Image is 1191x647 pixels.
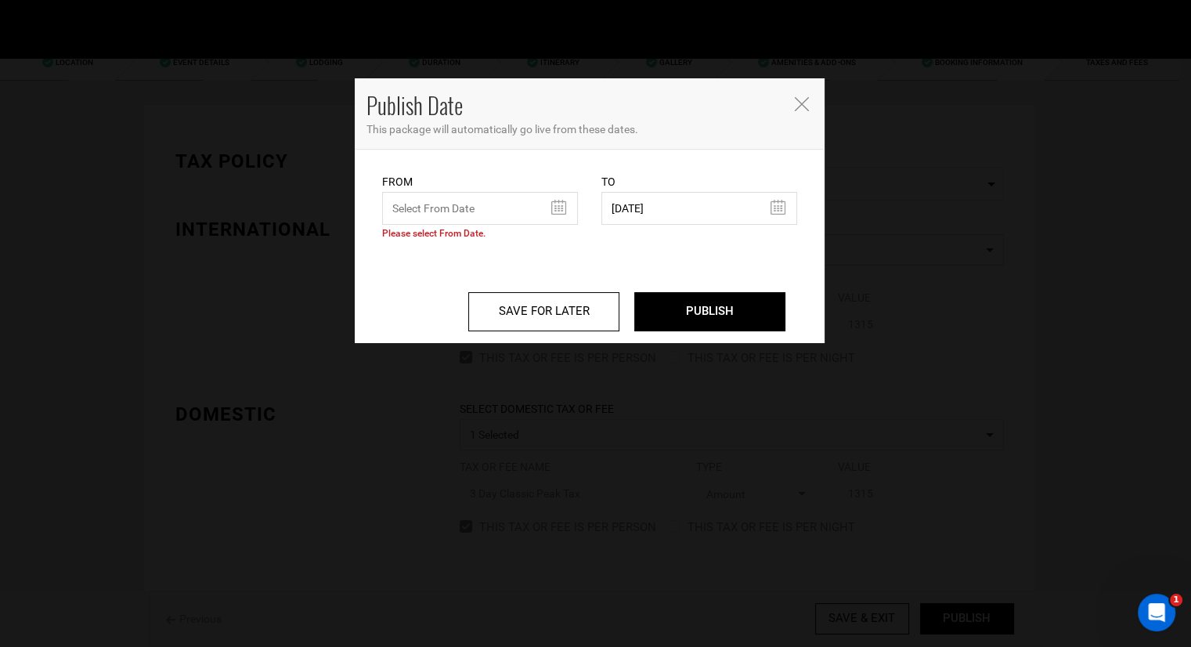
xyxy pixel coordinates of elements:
button: Close [793,95,809,111]
p: This package will automatically go live from these dates. [366,121,813,137]
span: 1 [1170,594,1182,606]
input: Select From Date [382,192,578,225]
iframe: Intercom live chat [1138,594,1175,631]
input: PUBLISH [634,292,785,331]
span: Please select From Date. [382,229,578,239]
label: From [382,174,413,190]
input: Select End Date [601,192,797,225]
h4: Publish Date [366,90,781,121]
input: SAVE FOR LATER [468,292,619,331]
label: To [601,174,615,190]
